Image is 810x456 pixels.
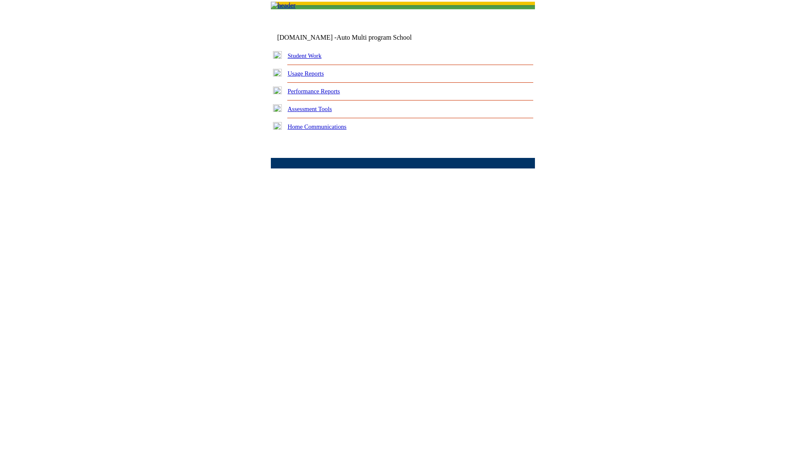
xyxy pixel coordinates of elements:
[288,70,324,77] a: Usage Reports
[273,87,282,94] img: plus.gif
[273,104,282,112] img: plus.gif
[273,51,282,59] img: plus.gif
[337,34,412,41] nobr: Auto Multi program School
[273,69,282,76] img: plus.gif
[288,106,332,112] a: Assessment Tools
[288,52,321,59] a: Student Work
[288,123,347,130] a: Home Communications
[277,34,432,41] td: [DOMAIN_NAME] -
[271,2,296,9] img: header
[288,88,340,95] a: Performance Reports
[273,122,282,130] img: plus.gif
